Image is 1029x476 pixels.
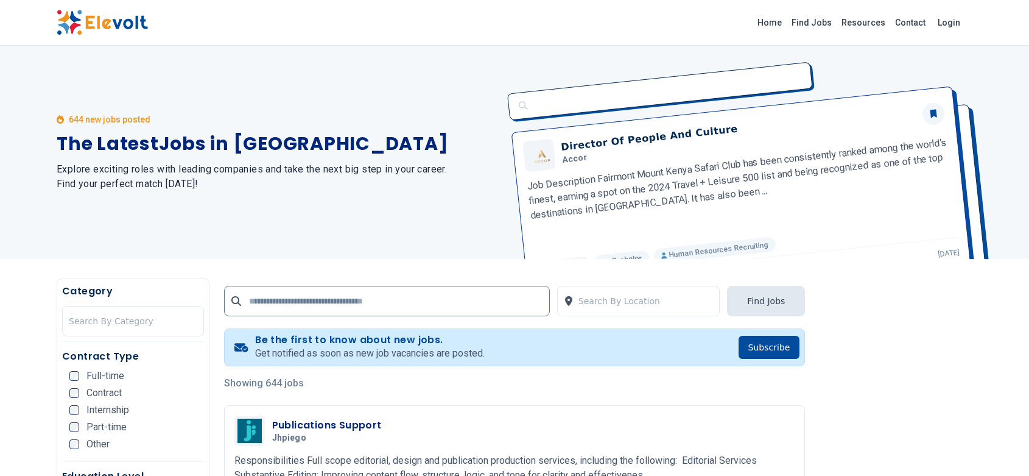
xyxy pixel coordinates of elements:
span: Other [86,439,110,449]
a: Find Jobs [787,13,837,32]
input: Other [69,439,79,449]
a: Home [753,13,787,32]
h2: Explore exciting roles with leading companies and take the next big step in your career. Find you... [57,162,500,191]
a: Login [930,10,968,35]
a: Resources [837,13,890,32]
span: Jhpiego [272,433,306,444]
img: Elevolt [57,10,148,35]
button: Subscribe [739,336,800,359]
span: Internship [86,405,129,415]
button: Find Jobs [727,286,805,316]
p: Showing 644 jobs [224,376,806,391]
p: 644 new jobs posted [69,113,150,126]
input: Contract [69,388,79,398]
span: Full-time [86,371,124,381]
h1: The Latest Jobs in [GEOGRAPHIC_DATA] [57,133,500,155]
img: Jhpiego [237,419,262,443]
input: Full-time [69,371,79,381]
h5: Category [62,284,204,299]
span: Contract [86,388,122,398]
input: Part-time [69,422,79,432]
a: Contact [890,13,930,32]
h3: Publications Support [272,418,382,433]
h4: Be the first to know about new jobs. [255,334,485,346]
span: Part-time [86,422,127,432]
input: Internship [69,405,79,415]
p: Get notified as soon as new job vacancies are posted. [255,346,485,361]
h5: Contract Type [62,349,204,364]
